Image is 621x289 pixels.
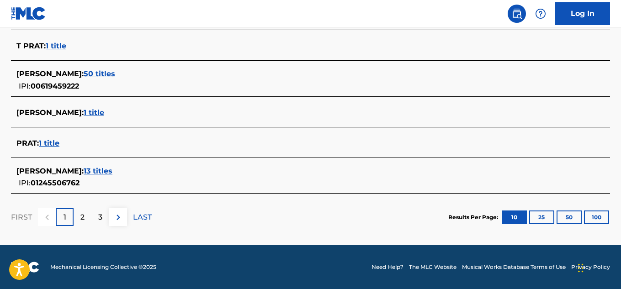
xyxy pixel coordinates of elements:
button: 10 [502,210,527,224]
span: 1 title [39,139,59,147]
p: FIRST [11,212,32,223]
img: logo [11,262,39,273]
span: [PERSON_NAME] : [16,167,84,175]
span: [PERSON_NAME] : [16,108,84,117]
span: 1 title [46,42,66,50]
span: 00619459222 [31,82,79,90]
p: 3 [98,212,102,223]
img: help [535,8,546,19]
span: T PRAT : [16,42,46,50]
a: Public Search [508,5,526,23]
p: Results Per Page: [448,213,500,221]
button: 50 [557,210,582,224]
a: Musical Works Database Terms of Use [462,263,566,271]
button: 100 [584,210,609,224]
span: 50 titles [84,69,115,78]
a: Need Help? [372,263,403,271]
div: Arrastrar [578,254,584,282]
span: 13 titles [84,167,112,175]
iframe: Chat Widget [575,245,621,289]
a: Log In [555,2,610,25]
span: IPI: [19,179,31,187]
a: The MLC Website [409,263,456,271]
img: MLC Logo [11,7,46,20]
div: Help [531,5,550,23]
a: Privacy Policy [571,263,610,271]
button: 25 [529,210,554,224]
span: IPI: [19,82,31,90]
div: Widget de chat [575,245,621,289]
span: 1 title [84,108,104,117]
span: [PERSON_NAME] : [16,69,84,78]
p: 1 [64,212,66,223]
span: 01245506762 [31,179,80,187]
p: LAST [133,212,152,223]
img: search [511,8,522,19]
p: 2 [80,212,85,223]
span: PRAT : [16,139,39,147]
img: right [113,212,124,223]
span: Mechanical Licensing Collective © 2025 [50,263,156,271]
